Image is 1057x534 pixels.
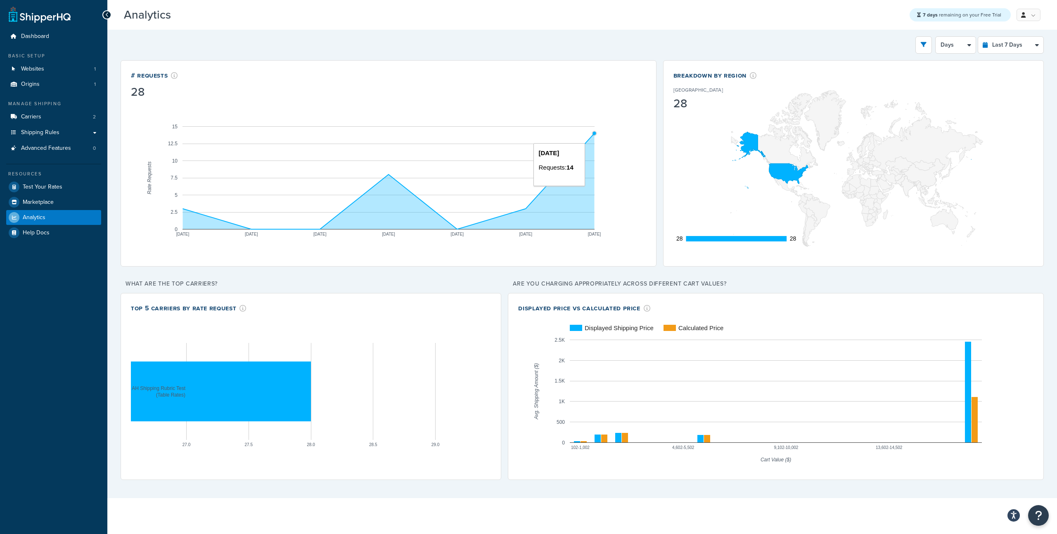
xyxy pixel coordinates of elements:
a: Origins1 [6,77,101,92]
text: [DATE] [382,232,395,236]
a: Marketplace [6,195,101,210]
a: Test Your Rates [6,180,101,194]
button: open filter drawer [915,36,932,54]
span: Advanced Features [21,145,71,152]
svg: A chart. [131,313,491,470]
text: Calculated Price [678,324,723,331]
div: # Requests [131,71,178,80]
span: 14 [566,164,574,171]
text: [DATE] [245,232,258,236]
text: 2K [559,358,565,364]
text: Displayed Shipping Price [585,324,654,331]
text: 9,102-10,002 [774,445,799,450]
span: remaining on your Free Trial [923,11,1001,19]
p: Are you charging appropriately across different cart values? [508,278,1044,290]
div: Displayed Price vs Calculated Price [518,303,650,313]
svg: A chart. [131,99,646,256]
text: 0 [562,440,565,446]
text: (Table Rates) [156,392,185,398]
span: Requests: [539,164,567,171]
span: 2 [93,113,96,121]
div: 28 [131,86,178,98]
li: Origins [6,77,101,92]
text: 102-1,002 [571,445,590,450]
span: Marketplace [23,199,54,206]
text: 7.5 [171,175,178,181]
text: 29.0 [431,442,440,447]
li: Advanced Features [6,141,101,156]
text: 10 [172,158,178,164]
text: 2.5K [555,337,565,343]
text: 15 [172,124,178,130]
text: 28.0 [307,442,315,447]
div: Resources [6,170,101,177]
div: Breakdown by Region [673,71,757,80]
span: Origins [21,81,40,88]
text: [DATE] [313,232,327,236]
a: Carriers2 [6,109,101,125]
p: [GEOGRAPHIC_DATA] [673,86,723,94]
span: Websites [21,66,44,73]
text: 28.5 [369,442,377,447]
text: [DATE] [588,232,601,236]
text: 1K [559,399,565,404]
span: Carriers [21,113,41,121]
span: Test Your Rates [23,184,62,191]
text: 4,602-5,502 [672,445,694,450]
button: Open Resource Center [1028,505,1049,526]
text: 5 [175,192,178,198]
text: 1.5K [555,378,565,384]
span: Beta [173,12,201,21]
div: Basic Setup [6,52,101,59]
text: [DATE] [519,232,533,236]
a: Shipping Rules [6,125,101,140]
li: Websites [6,61,101,77]
span: 1 [94,66,96,73]
text: Rate Requests [147,161,152,194]
text: 27.5 [245,442,253,447]
text: AH Shipping Rubric Test [132,385,186,391]
text: 2.5 [171,209,178,215]
text: 0 [175,227,178,232]
a: Websites1 [6,61,101,77]
text: 28 [676,235,683,242]
span: [DATE] [539,149,559,156]
a: Help Docs [6,225,101,240]
text: [DATE] [176,232,190,236]
div: 28 [673,98,749,109]
text: 27.0 [182,442,191,447]
div: Top 5 Carriers by Rate Request [131,303,246,313]
strong: 7 days [923,11,938,19]
span: Analytics [23,214,45,221]
text: 12.5 [168,141,178,146]
text: Avg. Shipping Amount ($) [534,363,540,420]
a: Analytics [6,210,101,225]
li: Carriers [6,109,101,125]
a: Dashboard [6,29,101,44]
text: [DATE] [450,232,464,236]
span: Dashboard [21,33,49,40]
p: What are the top carriers? [121,278,501,290]
text: Cart Value ($) [761,457,791,463]
a: Advanced Features0 [6,141,101,156]
span: Shipping Rules [21,129,59,136]
svg: A chart. [518,313,1033,470]
div: Manage Shipping [6,100,101,107]
svg: A chart. [673,90,1033,247]
text: 500 [557,419,565,425]
span: 1 [94,81,96,88]
h3: Analytics [124,9,901,21]
span: Help Docs [23,229,50,236]
text: 28 [789,235,796,242]
text: 13,602-14,502 [876,445,903,450]
span: 0 [93,145,96,152]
